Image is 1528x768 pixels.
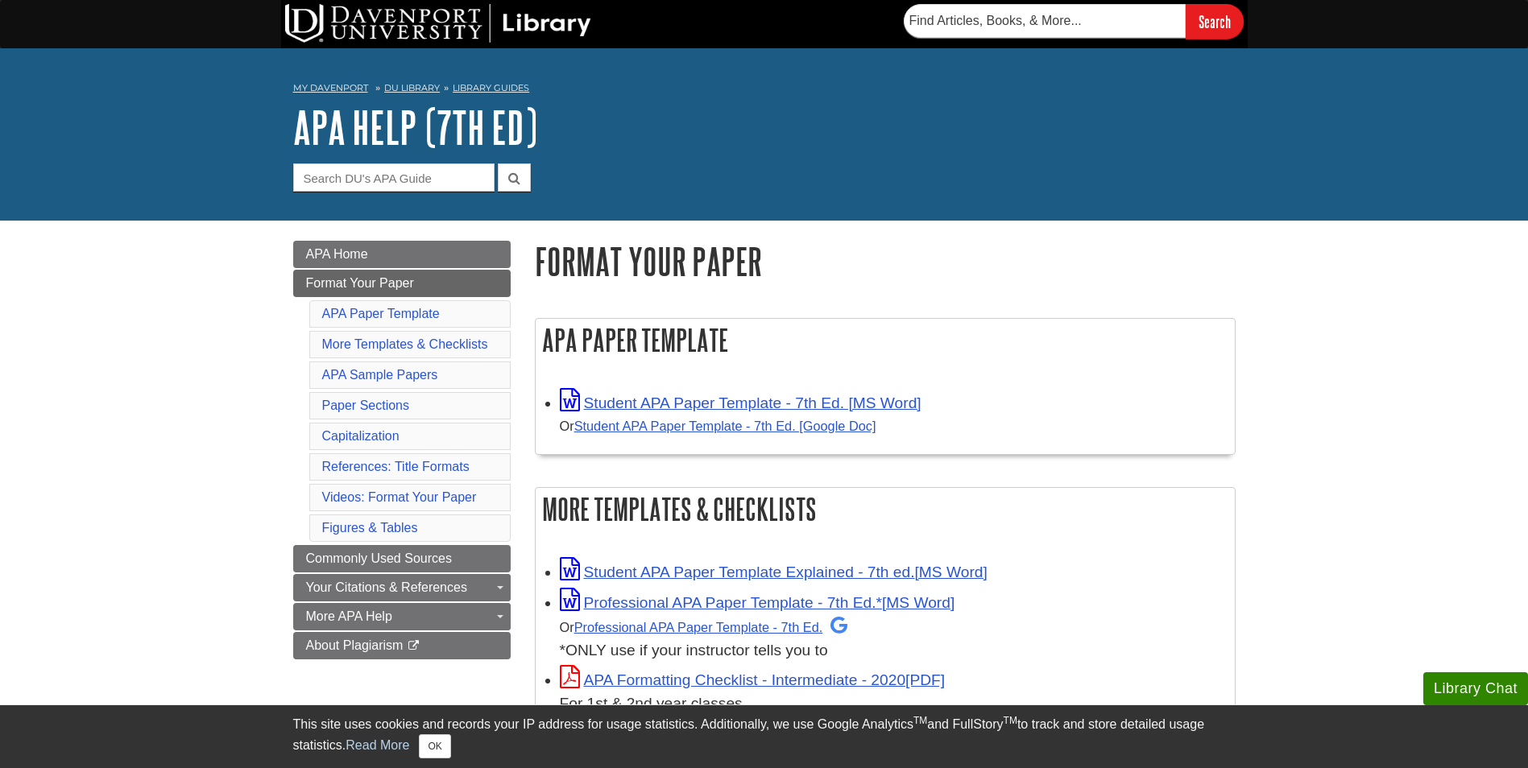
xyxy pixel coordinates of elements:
[306,247,368,261] span: APA Home
[322,521,418,535] a: Figures & Tables
[1186,4,1244,39] input: Search
[560,692,1227,716] div: For 1st & 2nd year classes
[560,620,848,634] small: Or
[1004,715,1017,726] sup: TM
[560,419,876,433] small: Or
[535,241,1236,282] h1: Format Your Paper
[419,734,450,758] button: Close
[293,270,511,297] a: Format Your Paper
[293,241,511,659] div: Guide Page Menu
[1423,672,1528,705] button: Library Chat
[322,490,477,504] a: Videos: Format Your Paper
[293,603,511,630] a: More APA Help
[293,574,511,601] a: Your Citations & References
[536,319,1235,361] h2: APA Paper Template
[560,671,946,688] a: Link opens in new window
[560,394,921,411] a: Link opens in new window
[322,460,470,473] a: References: Title Formats
[306,276,414,290] span: Format Your Paper
[560,564,988,580] a: Link opens in new window
[322,368,438,382] a: APA Sample Papers
[904,4,1244,39] form: Searches DU Library's articles, books, and more
[293,81,368,95] a: My Davenport
[306,609,392,623] span: More APA Help
[285,4,591,43] img: DU Library
[913,715,927,726] sup: TM
[574,419,876,433] a: Student APA Paper Template - 7th Ed. [Google Doc]
[536,488,1235,531] h2: More Templates & Checklists
[293,163,495,192] input: Search DU's APA Guide
[322,307,440,320] a: APA Paper Template
[293,545,511,572] a: Commonly Used Sources
[384,82,440,93] a: DU Library
[560,594,955,611] a: Link opens in new window
[346,738,409,752] a: Read More
[306,638,404,652] span: About Plagiarism
[293,241,511,268] a: APA Home
[407,641,420,651] i: This link opens in a new window
[574,620,848,634] a: Professional APA Paper Template - 7th Ed.
[306,580,467,594] span: Your Citations & References
[293,77,1236,103] nav: breadcrumb
[306,551,452,565] span: Commonly Used Sources
[322,337,488,351] a: More Templates & Checklists
[904,4,1186,38] input: Find Articles, Books, & More...
[560,615,1227,663] div: *ONLY use if your instructor tells you to
[453,82,529,93] a: Library Guides
[322,429,400,443] a: Capitalization
[322,398,410,412] a: Paper Sections
[293,715,1236,758] div: This site uses cookies and records your IP address for usage statistics. Additionally, we use Goo...
[293,632,511,659] a: About Plagiarism
[293,102,537,152] a: APA Help (7th Ed)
